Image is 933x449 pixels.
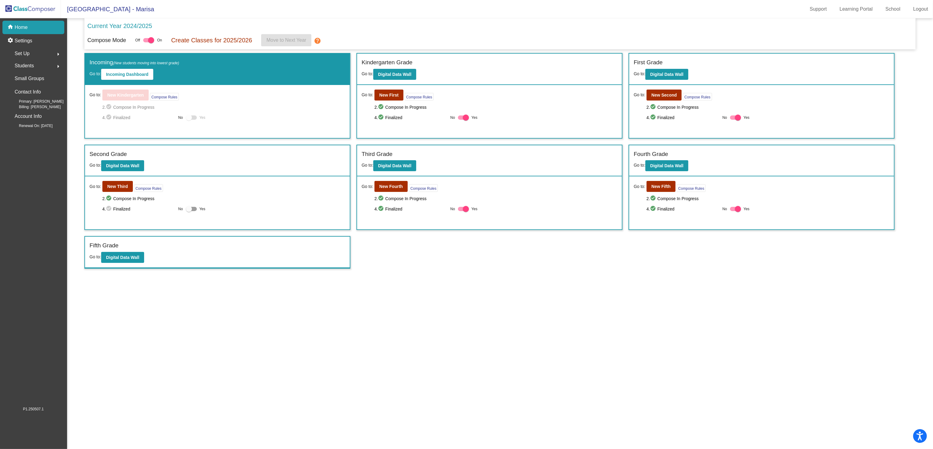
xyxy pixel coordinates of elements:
label: Incoming [90,58,179,67]
p: Contact Info [15,88,41,96]
p: Current Year 2024/2025 [87,21,152,30]
button: Digital Data Wall [645,160,688,171]
label: Kindergarten Grade [362,58,413,67]
button: New Third [102,181,133,192]
mat-icon: check_circle [378,195,385,202]
p: Settings [15,37,32,44]
b: Digital Data Wall [650,72,683,77]
mat-icon: arrow_right [55,51,62,58]
button: Compose Rules [134,184,163,192]
b: New Fourth [379,184,403,189]
button: New Fourth [374,181,408,192]
mat-icon: arrow_right [55,63,62,70]
span: Off [135,37,140,43]
mat-icon: check_circle [650,205,658,213]
mat-icon: check_circle [378,205,385,213]
mat-icon: check_circle [106,104,113,111]
b: Digital Data Wall [378,72,411,77]
span: Go to: [634,92,645,98]
button: New Fifth [647,181,676,192]
button: Compose Rules [409,184,438,192]
span: 4. Finalized [374,205,447,213]
span: Go to: [362,183,373,190]
span: Yes [743,114,750,121]
mat-icon: check_circle [378,114,385,121]
a: Support [805,4,832,14]
span: 2. Compose In Progress [374,195,617,202]
mat-icon: check_circle [106,205,113,213]
button: Move to Next Year [261,34,311,46]
span: No [178,115,183,120]
b: New First [379,93,399,97]
span: 4. Finalized [647,205,719,213]
button: Compose Rules [677,184,706,192]
span: Primary: [PERSON_NAME] [9,99,64,104]
span: Students [15,62,34,70]
span: Yes [199,114,205,121]
b: Digital Data Wall [106,255,139,260]
button: New Kindergarten [102,90,149,101]
span: 4. Finalized [102,205,175,213]
button: Compose Rules [405,93,434,101]
label: Second Grade [90,150,127,159]
span: No [722,206,727,212]
mat-icon: home [7,24,15,31]
mat-icon: settings [7,37,15,44]
button: Compose Rules [683,93,712,101]
span: Go to: [362,71,373,76]
span: Go to: [634,163,645,168]
mat-icon: check_circle [650,195,658,202]
span: Go to: [90,163,101,168]
span: Go to: [362,92,373,98]
label: Fourth Grade [634,150,668,159]
span: 2. Compose In Progress [647,104,889,111]
button: Compose Rules [150,93,179,101]
span: Yes [471,205,477,213]
span: 4. Finalized [102,114,175,121]
span: [GEOGRAPHIC_DATA] - Marisa [61,4,154,14]
span: 2. Compose In Progress [647,195,889,202]
a: Learning Portal [835,4,878,14]
span: Yes [743,205,750,213]
b: New Second [651,93,677,97]
a: School [881,4,905,14]
button: Digital Data Wall [645,69,688,80]
b: Incoming Dashboard [106,72,148,77]
span: No [178,206,183,212]
span: 2. Compose In Progress [374,104,617,111]
label: Third Grade [362,150,392,159]
b: Digital Data Wall [650,163,683,168]
span: 4. Finalized [374,114,447,121]
b: Digital Data Wall [106,163,139,168]
p: Small Groups [15,74,44,83]
p: Home [15,24,28,31]
span: No [450,206,455,212]
a: Logout [908,4,933,14]
p: Create Classes for 2025/2026 [171,36,252,45]
span: (New students moving into lowest grade) [113,61,179,65]
span: On [157,37,162,43]
label: Fifth Grade [90,241,119,250]
mat-icon: check_circle [106,114,113,121]
span: Go to: [90,92,101,98]
span: Go to: [90,254,101,259]
span: Set Up [15,49,30,58]
span: Yes [199,205,205,213]
button: New Second [647,90,682,101]
span: 2. Compose In Progress [102,195,345,202]
button: Digital Data Wall [101,252,144,263]
b: New Kindergarten [107,93,144,97]
mat-icon: check_circle [378,104,385,111]
button: Incoming Dashboard [101,69,153,80]
span: No [450,115,455,120]
span: 2. Compose In Progress [102,104,345,111]
span: Go to: [362,163,373,168]
b: New Fifth [651,184,671,189]
p: Compose Mode [87,36,126,44]
button: Digital Data Wall [373,69,416,80]
span: Move to Next Year [267,37,307,43]
mat-icon: check_circle [650,104,658,111]
b: Digital Data Wall [378,163,411,168]
b: New Third [107,184,128,189]
button: Digital Data Wall [101,160,144,171]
